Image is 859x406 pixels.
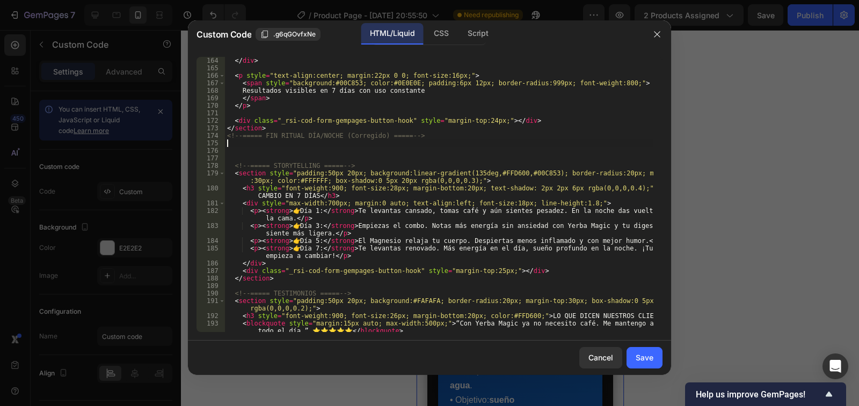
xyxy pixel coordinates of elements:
div: 174 [196,132,225,139]
li: • Toma antes de dormir. [33,304,174,333]
div: 193 [196,320,225,335]
div: Save [636,352,653,363]
b: 1–2 cápsulas [60,307,113,316]
div: 164 [196,57,225,64]
li: • Acompaña con . [33,334,174,363]
span: Help us improve GemPages! [696,389,822,400]
div: 172 [196,117,225,124]
div: 176 [196,147,225,154]
div: 184 [196,237,225,245]
button: Show survey - Help us improve GemPages! [696,388,835,401]
div: Script [459,23,497,45]
img: Rutina de noche Magnesio [33,87,174,298]
button: Cancel [579,347,622,368]
div: 186 [196,260,225,267]
b: 200–300 ml de agua [33,336,154,360]
h4: Noche — [MEDICAL_DATA] [59,45,174,80]
div: 166 [196,72,225,79]
div: 190 [196,290,225,297]
div: 192 [196,312,225,320]
div: 170 [196,102,225,109]
div: 185 [196,245,225,260]
div: 189 [196,282,225,290]
div: HTML/Liquid [361,23,423,45]
div: 168 [196,87,225,94]
span: Custom Code [196,28,251,41]
li: • Objetivo: y . [33,363,174,392]
div: 171 [196,109,225,117]
div: 179 [196,169,225,184]
div: 188 [196,275,225,282]
div: 187 [196,267,225,275]
div: 180 [196,184,225,200]
div: 178 [196,162,225,169]
div: 183 [196,222,225,237]
div: 181 [196,200,225,207]
div: 167 [196,79,225,87]
div: Cancel [588,352,613,363]
div: 2 [33,51,51,75]
button: Save [627,347,663,368]
span: .g6qGOvfxNe [273,29,316,39]
div: 182 [196,207,225,222]
div: CSS [425,23,457,45]
div: 165 [196,64,225,72]
div: 175 [196,139,225,147]
div: 169 [196,94,225,102]
div: 173 [196,124,225,132]
div: Open Intercom Messenger [822,353,848,379]
div: 177 [196,154,225,162]
button: .g6qGOvfxNe [256,28,321,41]
div: 191 [196,297,225,312]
